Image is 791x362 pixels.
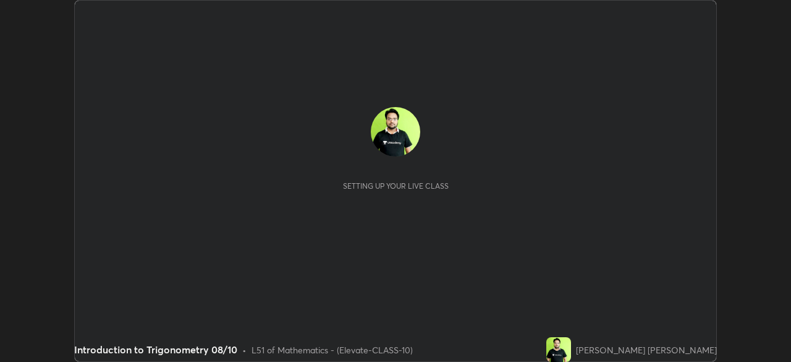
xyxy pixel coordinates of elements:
[343,181,449,191] div: Setting up your live class
[576,343,717,356] div: [PERSON_NAME] [PERSON_NAME]
[242,343,247,356] div: •
[252,343,413,356] div: L51 of Mathematics - (Elevate-CLASS-10)
[371,107,420,157] img: e4ec1320ab734f459035676c787235b3.jpg
[546,337,571,362] img: e4ec1320ab734f459035676c787235b3.jpg
[74,342,237,357] div: Introduction to Trigonometry 08/10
